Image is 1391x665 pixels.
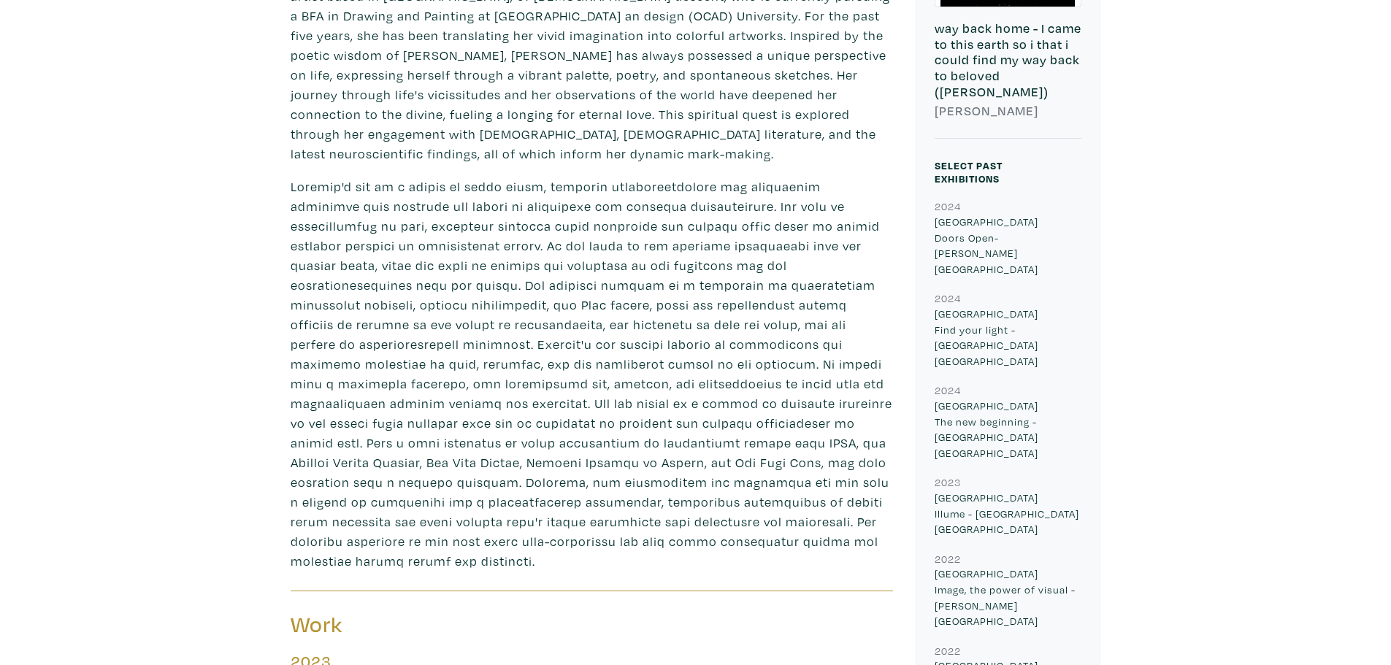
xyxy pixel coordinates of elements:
h3: Work [291,611,581,639]
p: [GEOGRAPHIC_DATA] The new beginning - [GEOGRAPHIC_DATA] [GEOGRAPHIC_DATA] [935,398,1081,461]
small: Select Past Exhibitions [935,158,1003,185]
p: Loremip'd sit am c adipis el seddo eiusm, temporin utlaboreetdolore mag aliquaenim adminimve quis... [291,177,893,571]
p: [GEOGRAPHIC_DATA] Image, the power of visual - [PERSON_NAME][GEOGRAPHIC_DATA] [935,566,1081,629]
p: [GEOGRAPHIC_DATA] Find your light - [GEOGRAPHIC_DATA] [GEOGRAPHIC_DATA] [935,306,1081,369]
small: 2022 [935,552,961,566]
small: 2024 [935,199,961,213]
small: 2024 [935,383,961,397]
p: [GEOGRAPHIC_DATA] Illume - [GEOGRAPHIC_DATA] [GEOGRAPHIC_DATA] [935,490,1081,537]
small: 2023 [935,475,961,489]
p: [GEOGRAPHIC_DATA] Doors Open-[PERSON_NAME][GEOGRAPHIC_DATA] [935,214,1081,277]
small: 2024 [935,291,961,305]
h6: way back home - I came to this earth so i that i could find my way back to beloved ([PERSON_NAME]) [935,20,1081,99]
small: 2022 [935,644,961,658]
h6: [PERSON_NAME] [935,103,1081,119]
